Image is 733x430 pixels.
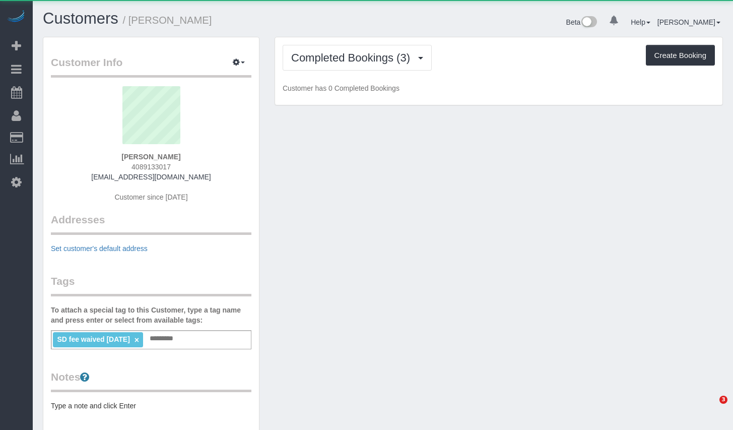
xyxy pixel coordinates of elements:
[699,396,723,420] iframe: Intercom live chat
[114,193,187,201] span: Customer since [DATE]
[91,173,211,181] a: [EMAIL_ADDRESS][DOMAIN_NAME]
[646,45,715,66] button: Create Booking
[631,18,650,26] a: Help
[291,51,415,64] span: Completed Bookings (3)
[131,163,171,171] span: 4089133017
[43,10,118,27] a: Customers
[51,274,251,296] legend: Tags
[51,370,251,392] legend: Notes
[51,244,148,253] a: Set customer's default address
[283,83,715,93] p: Customer has 0 Completed Bookings
[580,16,597,29] img: New interface
[121,153,180,161] strong: [PERSON_NAME]
[57,335,129,343] span: SD fee waived [DATE]
[51,401,251,411] pre: Type a note and click Enter
[566,18,597,26] a: Beta
[51,55,251,78] legend: Customer Info
[657,18,720,26] a: [PERSON_NAME]
[6,10,26,24] img: Automaid Logo
[283,45,432,71] button: Completed Bookings (3)
[51,305,251,325] label: To attach a special tag to this Customer, type a tag name and press enter or select from availabl...
[123,15,212,26] small: / [PERSON_NAME]
[135,336,139,344] a: ×
[719,396,727,404] span: 3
